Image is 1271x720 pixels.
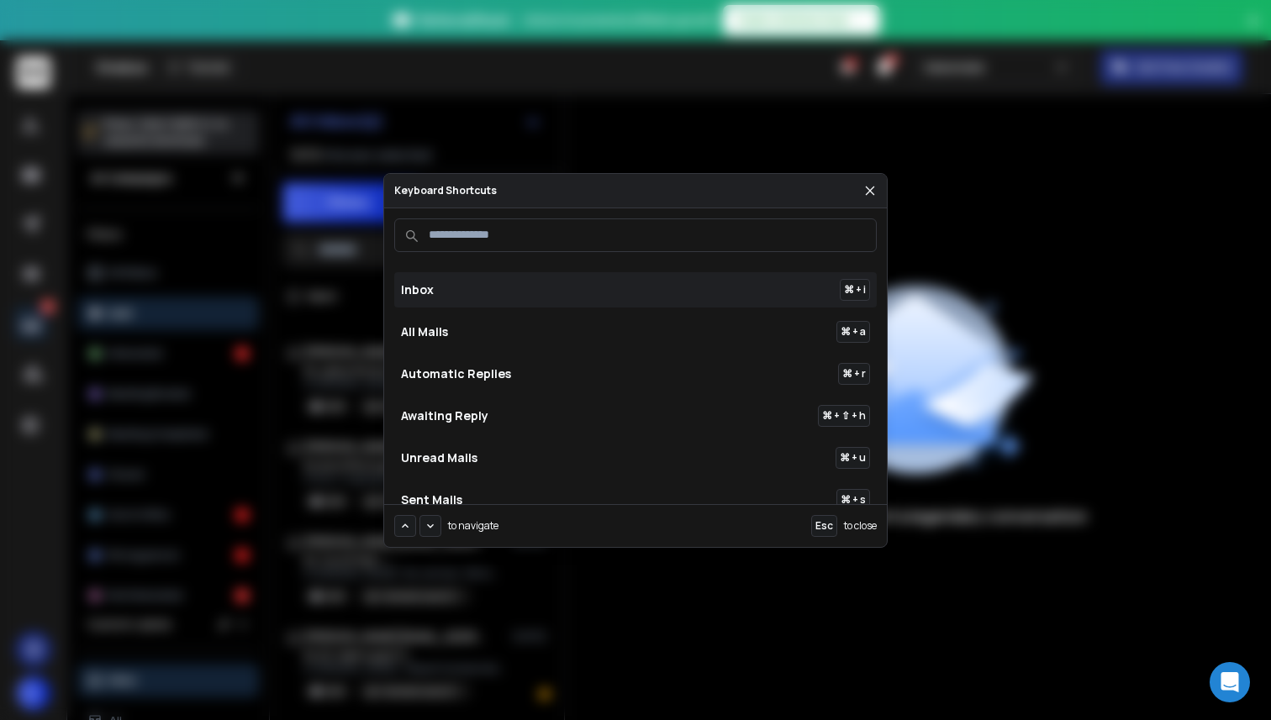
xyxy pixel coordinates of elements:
[401,407,488,424] p: Awaiting Reply
[836,447,870,469] p: ⌘ + u
[818,405,870,427] p: ⌘ + ⇧ + h
[401,449,477,466] p: Unread Mails
[836,321,870,343] p: ⌘ + a
[836,489,870,511] p: ⌘ + s
[1210,662,1250,702] div: Open Intercom Messenger
[811,515,837,537] p: Esc
[840,279,870,301] p: ⌘ + i
[401,281,434,298] p: Inbox
[394,184,497,197] p: Keyboard Shortcuts
[401,323,448,340] p: All Mails
[401,491,462,508] p: Sent Mails
[448,519,498,533] p: to navigate
[844,519,877,533] p: to close
[838,363,870,385] p: ⌘ + r
[401,365,511,382] p: Automatic Replies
